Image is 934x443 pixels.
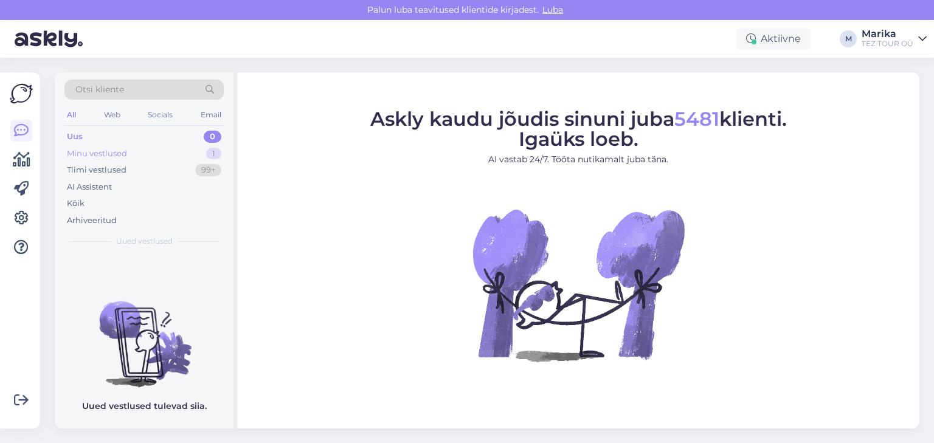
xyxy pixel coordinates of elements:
[75,83,124,96] span: Otsi kliente
[195,164,221,176] div: 99+
[145,107,175,123] div: Socials
[116,236,173,247] span: Uued vestlused
[82,400,207,413] p: Uued vestlused tulevad siia.
[674,106,719,130] span: 5481
[840,30,857,47] div: M
[102,107,123,123] div: Web
[198,107,224,123] div: Email
[67,131,83,143] div: Uus
[55,280,233,389] img: No chats
[862,29,927,49] a: MarikaTEZ TOUR OÜ
[67,215,117,227] div: Arhiveeritud
[67,181,112,193] div: AI Assistent
[67,164,126,176] div: Tiimi vestlused
[64,107,78,123] div: All
[206,148,221,160] div: 1
[736,28,811,50] div: Aktiivne
[204,131,221,143] div: 0
[67,197,85,210] div: Kõik
[370,106,787,150] span: Askly kaudu jõudis sinuni juba klienti. Igaüks loeb.
[67,148,127,160] div: Minu vestlused
[469,175,688,394] img: No Chat active
[370,153,787,165] p: AI vastab 24/7. Tööta nutikamalt juba täna.
[539,4,567,15] span: Luba
[10,82,33,105] img: Askly Logo
[862,29,913,39] div: Marika
[862,39,913,49] div: TEZ TOUR OÜ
